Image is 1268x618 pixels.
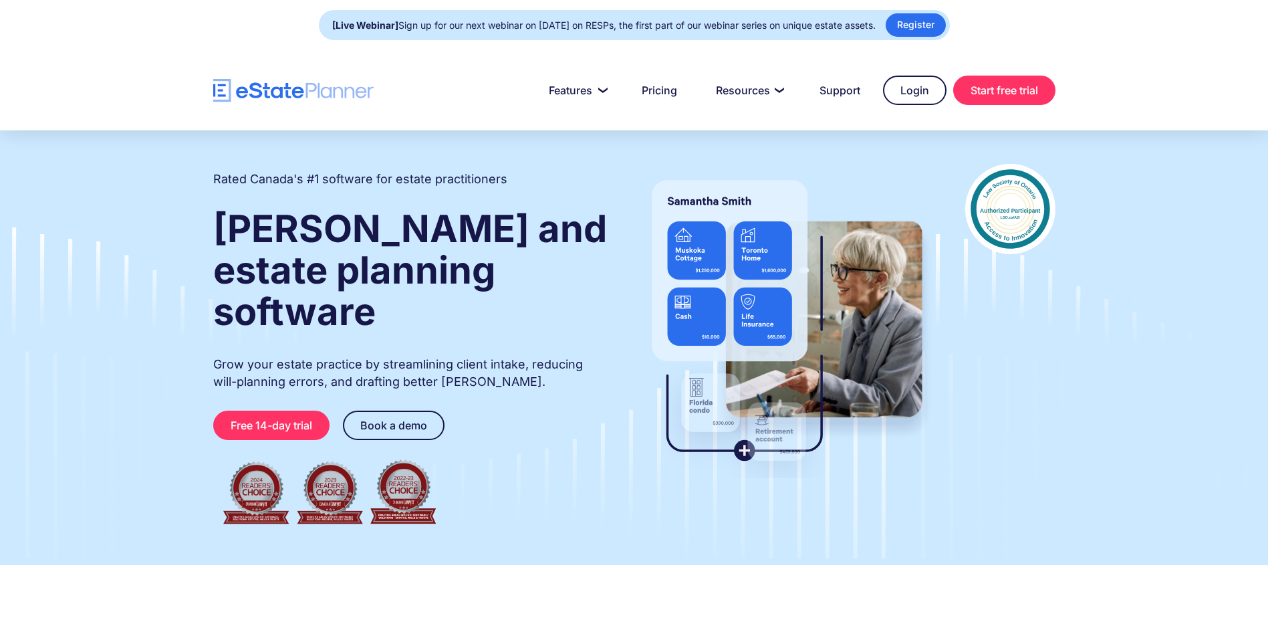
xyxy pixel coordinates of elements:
[883,76,946,105] a: Login
[886,13,946,37] a: Register
[700,77,797,104] a: Resources
[332,16,876,35] div: Sign up for our next webinar on [DATE] on RESPs, the first part of our webinar series on unique e...
[213,171,507,188] h2: Rated Canada's #1 software for estate practitioners
[213,206,607,334] strong: [PERSON_NAME] and estate planning software
[636,164,938,478] img: estate planner showing wills to their clients, using eState Planner, a leading estate planning so...
[953,76,1055,105] a: Start free trial
[343,411,445,440] a: Book a demo
[213,411,330,440] a: Free 14-day trial
[332,19,398,31] strong: [Live Webinar]
[213,79,374,102] a: home
[626,77,693,104] a: Pricing
[213,356,609,391] p: Grow your estate practice by streamlining client intake, reducing will-planning errors, and draft...
[803,77,876,104] a: Support
[533,77,619,104] a: Features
